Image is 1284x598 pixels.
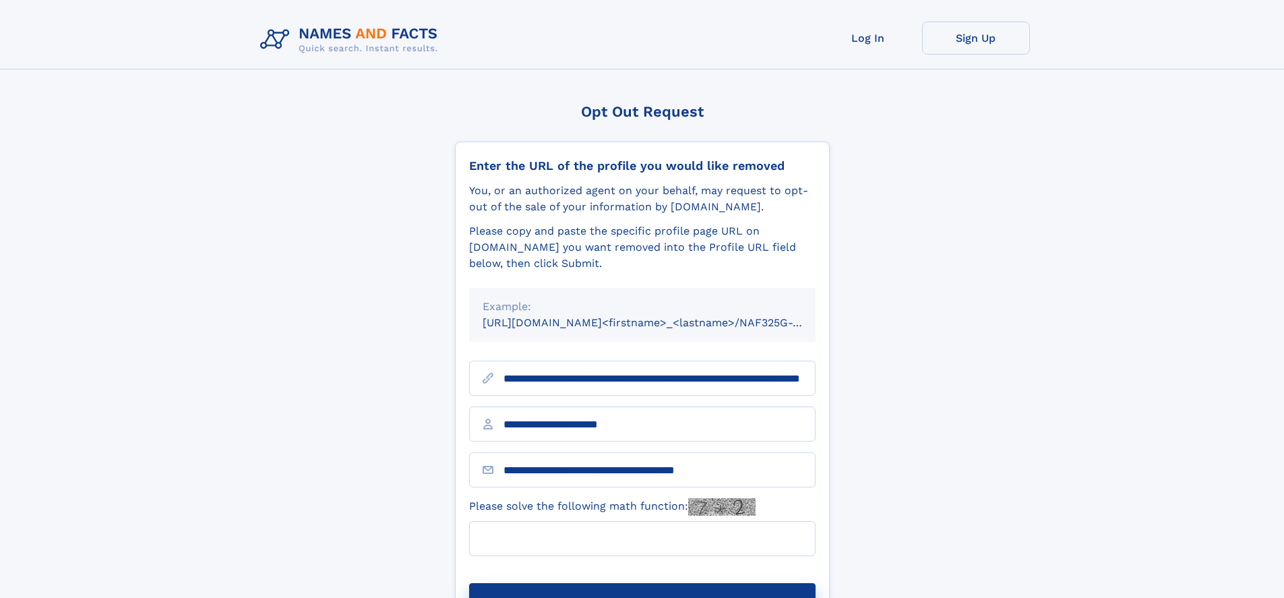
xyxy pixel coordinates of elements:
img: Logo Names and Facts [255,22,449,58]
a: Log In [814,22,922,55]
div: Example: [483,299,802,315]
small: [URL][DOMAIN_NAME]<firstname>_<lastname>/NAF325G-xxxxxxxx [483,316,841,329]
div: You, or an authorized agent on your behalf, may request to opt-out of the sale of your informatio... [469,183,816,215]
div: Please copy and paste the specific profile page URL on [DOMAIN_NAME] you want removed into the Pr... [469,223,816,272]
div: Opt Out Request [455,103,830,120]
a: Sign Up [922,22,1030,55]
div: Enter the URL of the profile you would like removed [469,158,816,173]
label: Please solve the following math function: [469,498,756,516]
